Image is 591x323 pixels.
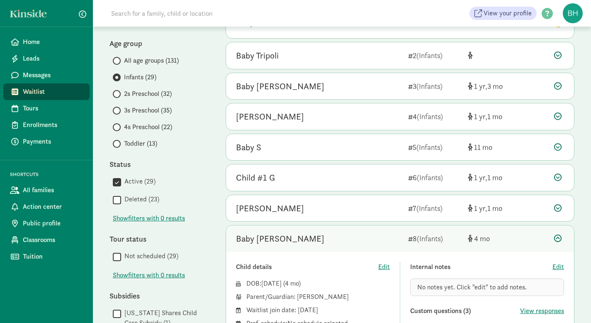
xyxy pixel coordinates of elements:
[474,173,487,182] span: 1
[121,251,178,261] label: Not scheduled (29)
[236,80,324,93] div: Baby Payton
[3,215,90,232] a: Public profile
[416,203,443,213] span: (Infants)
[261,279,282,288] span: [DATE]
[474,81,487,91] span: 1
[487,203,502,213] span: 1
[23,235,83,245] span: Classrooms
[417,234,443,243] span: (Infants)
[124,105,172,115] span: 3s Preschool (35)
[3,248,90,265] a: Tuition
[468,172,508,183] div: [object Object]
[124,139,157,149] span: Toddler (13)
[23,218,83,228] span: Public profile
[408,172,461,183] div: 6
[468,50,508,61] div: [object Object]
[236,110,304,123] div: Olive Woodard
[109,38,209,49] div: Age group
[23,70,83,80] span: Messages
[3,100,90,117] a: Tours
[23,54,83,64] span: Leads
[236,141,261,154] div: Baby S
[23,252,83,262] span: Tuition
[408,50,461,61] div: 2
[23,103,83,113] span: Tours
[552,262,564,272] button: Edit
[474,112,487,121] span: 1
[468,81,508,92] div: [object Object]
[3,83,90,100] a: Waitlist
[246,305,390,315] div: Waitlist join date: [DATE]
[468,233,508,244] div: [object Object]
[23,37,83,47] span: Home
[3,34,90,50] a: Home
[124,89,172,99] span: 2s Preschool (32)
[468,203,508,214] div: [object Object]
[468,111,508,122] div: [object Object]
[416,81,443,91] span: (Infants)
[520,306,564,316] button: View responses
[3,198,90,215] a: Action center
[487,173,502,182] span: 1
[417,112,443,121] span: (Infants)
[487,81,503,91] span: 3
[236,49,279,62] div: Baby Tripoli
[416,142,443,152] span: (Infants)
[410,262,552,272] div: Internal notes
[416,51,443,60] span: (Infants)
[236,171,275,184] div: Child #1 G
[550,283,591,323] iframe: Chat Widget
[484,8,532,18] span: View your profile
[378,262,390,272] button: Edit
[474,234,490,243] span: 4
[23,137,83,147] span: Payments
[113,270,185,280] button: Showfilters with 0 results
[468,142,508,153] div: [object Object]
[417,173,443,182] span: (Infants)
[23,202,83,212] span: Action center
[417,283,527,291] span: No notes yet. Click "edit" to add notes.
[408,233,461,244] div: 8
[113,213,185,223] button: Showfilters with 0 results
[109,290,209,301] div: Subsidies
[124,122,172,132] span: 4s Preschool (22)
[3,232,90,248] a: Classrooms
[3,50,90,67] a: Leads
[410,306,520,316] div: Custom questions (3)
[474,142,492,152] span: 11
[408,111,461,122] div: 4
[285,279,299,288] span: 4
[3,67,90,83] a: Messages
[113,270,185,280] span: Show filters with 0 results
[113,213,185,223] span: Show filters with 0 results
[109,233,209,245] div: Tour status
[236,232,324,245] div: Baby Tilley
[124,72,156,82] span: Infants (29)
[109,159,209,170] div: Status
[408,81,461,92] div: 3
[124,56,179,66] span: All age groups (131)
[3,133,90,150] a: Payments
[23,87,83,97] span: Waitlist
[236,202,304,215] div: Keaton Rogers
[121,176,156,186] label: Active (29)
[121,194,159,204] label: Deleted (23)
[408,142,461,153] div: 5
[246,279,390,289] div: DOB: ( )
[3,117,90,133] a: Enrollments
[3,182,90,198] a: All families
[246,292,390,302] div: Parent/Guardian: [PERSON_NAME]
[408,203,461,214] div: 7
[23,120,83,130] span: Enrollments
[236,262,378,272] div: Child details
[23,185,83,195] span: All families
[469,7,537,20] a: View your profile
[474,203,487,213] span: 1
[487,112,502,121] span: 1
[106,5,339,22] input: Search for a family, child or location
